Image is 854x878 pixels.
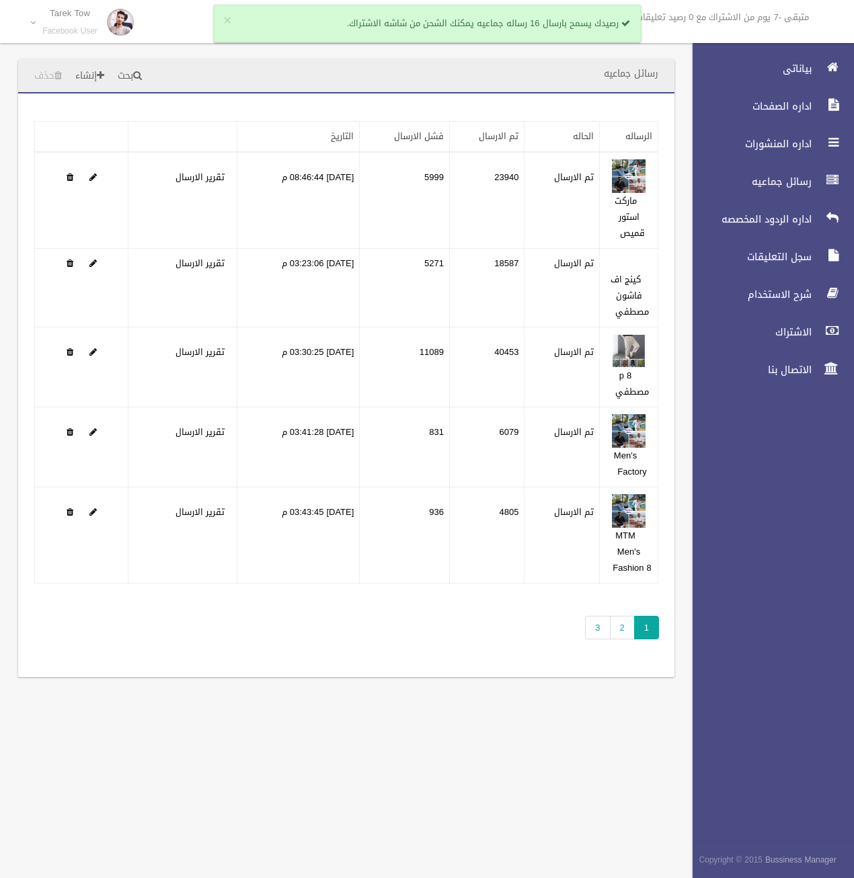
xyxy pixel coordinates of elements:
a: Men's Factory [614,447,647,480]
span: شرح الاستخدام [681,288,816,301]
td: 23940 [449,152,525,249]
img: 638913014659857971.png [612,494,646,528]
a: كينج اف فاشون مصطفي [611,271,650,320]
td: 4805 [449,487,525,584]
a: Edit [612,424,646,440]
a: التاريخ [331,128,354,145]
a: تقرير الارسال [176,424,225,440]
a: 3 [585,616,610,639]
td: 831 [360,407,450,487]
a: إنشاء [70,64,110,89]
a: فشل الارسال [394,128,444,145]
td: 11089 [360,327,450,407]
img: 638913014214313359.png [612,414,646,448]
a: الاشتراك [681,317,854,347]
span: الاشتراك [681,325,816,339]
span: اداره الردود المخصصه [681,212,816,226]
span: بياناتى [681,62,816,75]
a: Edit [612,504,646,520]
td: [DATE] 03:30:25 م [237,327,360,407]
a: الاتصال بنا [681,355,854,385]
a: Edit [89,169,97,186]
button: × [224,14,231,28]
a: اداره المنشورات [681,129,854,159]
a: Edit [89,255,97,272]
a: Edit [612,344,646,360]
label: تم الارسال [554,255,594,272]
span: 1 [634,616,659,639]
strong: Bussiness Manager [765,852,837,867]
td: 6079 [449,407,525,487]
a: Edit [89,344,97,360]
header: رسائل جماعيه [588,61,674,87]
a: تقرير الارسال [176,504,225,520]
a: اداره الردود المخصصه [681,204,854,234]
small: Facebook User [42,26,98,36]
div: رصيدك يسمح بارسال 16 رساله جماعيه يمكنك الشحن من شاشه الاشتراك. [214,5,641,42]
a: بياناتى [681,54,854,83]
span: اداره المنشورات [681,137,816,151]
td: [DATE] 03:43:45 م [237,487,360,584]
th: الحاله [525,122,600,153]
img: 638912332846350267.png [612,159,646,193]
a: Edit [89,424,97,440]
label: تم الارسال [554,424,594,440]
a: تقرير الارسال [176,169,225,186]
a: Edit [612,169,646,186]
a: Edit [89,504,97,520]
a: شرح الاستخدام [681,280,854,309]
td: 18587 [449,249,525,327]
a: 2 [610,616,635,639]
a: سجل التعليقات [681,242,854,272]
td: [DATE] 08:46:44 م [237,152,360,249]
a: MTM Men's Fashion 8 [613,527,651,576]
td: 5271 [360,249,450,327]
span: سجل التعليقات [681,250,816,264]
td: 936 [360,487,450,584]
a: p 8 مصطفي [615,367,649,400]
span: Copyright © 2015 [699,852,763,867]
span: رسائل جماعيه [681,175,816,188]
span: اداره الصفحات [681,99,816,113]
a: تم الارسال [479,128,518,145]
td: 5999 [360,152,450,249]
td: [DATE] 03:23:06 م [237,249,360,327]
a: تقرير الارسال [176,255,225,272]
a: تقرير الارسال [176,344,225,360]
a: بحث [112,64,147,89]
p: Tarek Tow [42,8,98,18]
th: الرساله [600,122,658,153]
td: [DATE] 03:41:28 م [237,407,360,487]
a: ماركت استور قميص [615,192,645,241]
label: تم الارسال [554,504,594,520]
a: اداره الصفحات [681,91,854,121]
label: تم الارسال [554,344,594,360]
a: رسائل جماعيه [681,167,854,196]
img: 638913007209205898.jpg [612,334,646,368]
label: تم الارسال [554,169,594,186]
span: الاتصال بنا [681,363,816,376]
td: 40453 [449,327,525,407]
